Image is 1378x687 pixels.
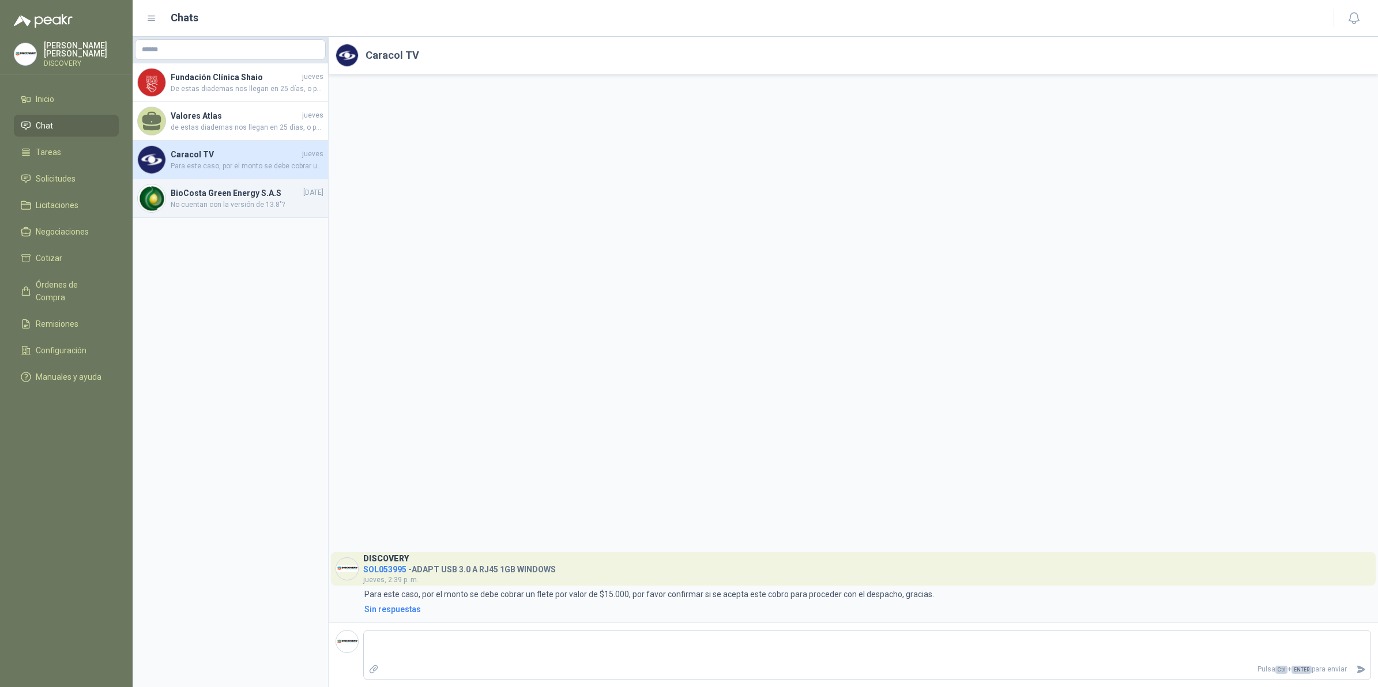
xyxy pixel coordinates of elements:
[302,71,323,82] span: jueves
[364,588,934,601] p: Para este caso, por el monto se debe cobrar un flete por valor de $15.000, por favor confirmar si...
[36,225,89,238] span: Negociaciones
[133,102,328,141] a: Valores Atlasjuevesde estas diademas nos llegan en 25 dìas, o para entrega inmediata tenemos esta...
[36,172,76,185] span: Solicitudes
[336,631,358,652] img: Company Logo
[336,44,358,66] img: Company Logo
[363,556,409,562] h3: DISCOVERY
[171,84,323,95] span: De estas diademas nos llegan en 25 días, o para entrega inmediata tenemos estas que son las que r...
[36,278,108,304] span: Órdenes de Compra
[1292,666,1312,674] span: ENTER
[171,199,323,210] span: No cuentan con la versión de 13.8"?
[36,119,53,132] span: Chat
[14,141,119,163] a: Tareas
[171,161,323,172] span: Para este caso, por el monto se debe cobrar un flete por valor de $15.000, por favor confirmar si...
[383,659,1352,680] p: Pulsa + para enviar
[171,71,300,84] h4: Fundación Clínica Shaio
[14,366,119,388] a: Manuales y ayuda
[14,88,119,110] a: Inicio
[171,148,300,161] h4: Caracol TV
[14,43,36,65] img: Company Logo
[14,221,119,243] a: Negociaciones
[36,199,78,212] span: Licitaciones
[14,168,119,190] a: Solicitudes
[364,659,383,680] label: Adjuntar archivos
[1351,659,1371,680] button: Enviar
[36,318,78,330] span: Remisiones
[133,141,328,179] a: Company LogoCaracol TVjuevesPara este caso, por el monto se debe cobrar un flete por valor de $15...
[362,603,1371,616] a: Sin respuestas
[44,60,119,67] p: DISCOVERY
[36,252,62,265] span: Cotizar
[44,41,119,58] p: [PERSON_NAME] [PERSON_NAME]
[363,576,419,584] span: jueves, 2:39 p. m.
[36,93,54,105] span: Inicio
[302,110,323,121] span: jueves
[14,313,119,335] a: Remisiones
[171,10,198,26] h1: Chats
[366,47,419,63] h2: Caracol TV
[14,247,119,269] a: Cotizar
[36,344,86,357] span: Configuración
[133,179,328,218] a: Company LogoBioCosta Green Energy S.A.S[DATE]No cuentan con la versión de 13.8"?
[336,558,358,580] img: Company Logo
[14,274,119,308] a: Órdenes de Compra
[14,115,119,137] a: Chat
[302,149,323,160] span: jueves
[303,187,323,198] span: [DATE]
[171,110,300,122] h4: Valores Atlas
[363,562,556,573] h4: - ADAPT USB 3.0 A RJ45 1GB WINDOWS
[363,565,406,574] span: SOL053995
[138,146,165,173] img: Company Logo
[171,122,323,133] span: de estas diademas nos llegan en 25 dìas, o para entrega inmediata tenemos estas que son las que r...
[1275,666,1287,674] span: Ctrl
[171,187,301,199] h4: BioCosta Green Energy S.A.S
[14,14,73,28] img: Logo peakr
[133,63,328,102] a: Company LogoFundación Clínica ShaiojuevesDe estas diademas nos llegan en 25 días, o para entrega ...
[138,184,165,212] img: Company Logo
[364,603,421,616] div: Sin respuestas
[36,371,101,383] span: Manuales y ayuda
[14,339,119,361] a: Configuración
[36,146,61,158] span: Tareas
[14,194,119,216] a: Licitaciones
[138,69,165,96] img: Company Logo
